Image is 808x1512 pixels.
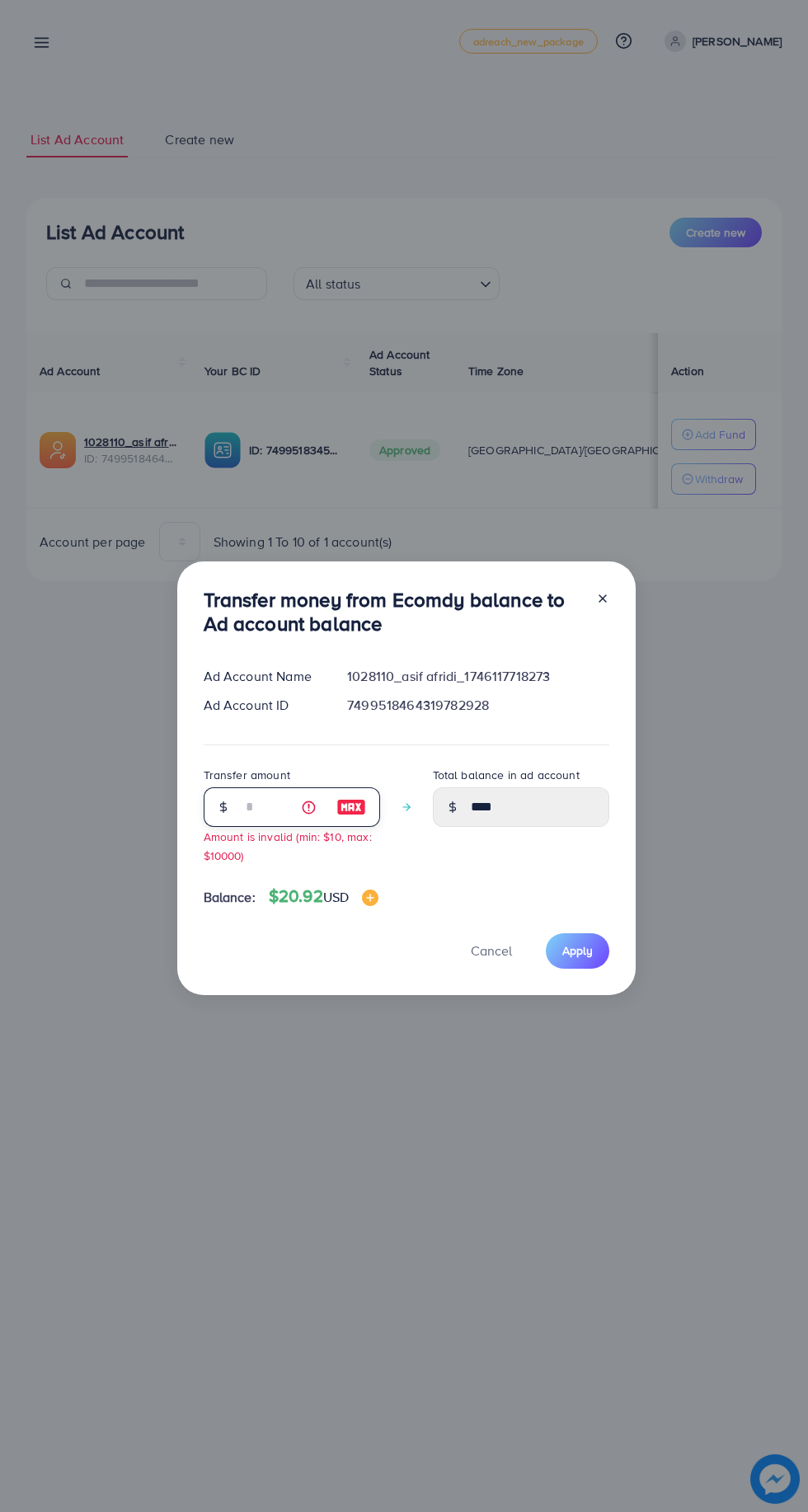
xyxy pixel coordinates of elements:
[204,767,290,783] label: Transfer amount
[334,696,622,715] div: 7499518464319782928
[562,942,593,959] span: Apply
[433,767,580,783] label: Total balance in ad account
[269,886,378,907] h4: $20.92
[546,933,609,969] button: Apply
[450,933,533,969] button: Cancel
[204,588,583,636] h3: Transfer money from Ecomdy balance to Ad account balance
[362,890,378,906] img: image
[323,888,349,906] span: USD
[334,667,622,686] div: 1028110_asif afridi_1746117718273
[471,941,512,960] span: Cancel
[204,829,372,863] small: Amount is invalid (min: $10, max: $10000)
[336,797,366,817] img: image
[204,888,256,907] span: Balance:
[190,667,335,686] div: Ad Account Name
[190,696,335,715] div: Ad Account ID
